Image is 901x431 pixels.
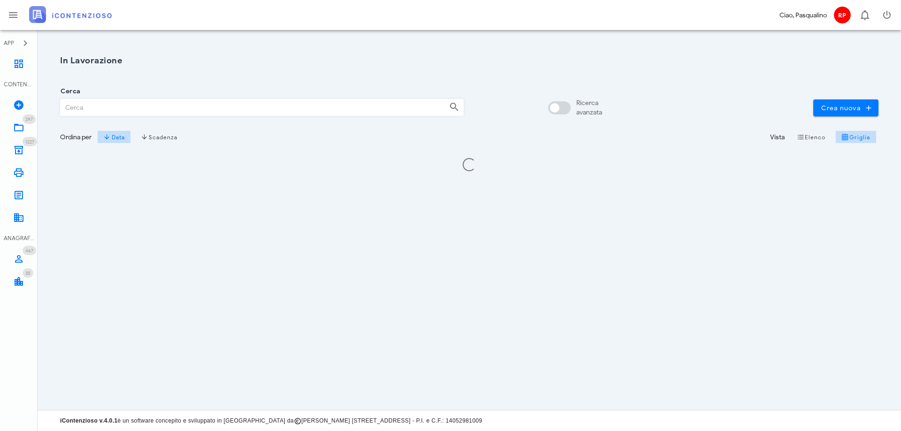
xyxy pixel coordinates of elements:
[831,4,853,26] button: RP
[770,132,785,142] div: Vista
[25,116,33,122] span: 297
[576,98,602,117] div: Ricerca avanzata
[60,417,117,424] strong: iContenzioso v.4.0.1
[790,130,832,144] button: Elenco
[853,4,876,26] button: Distintivo
[836,130,877,144] button: Griglia
[141,133,178,141] span: Scadenza
[97,130,131,144] button: Data
[60,132,92,142] div: Ordina per
[58,87,80,96] label: Cerca
[23,268,33,278] span: Distintivo
[4,80,34,89] div: CONTENZIOSO
[25,270,31,276] span: 35
[135,130,184,144] button: Scadenza
[821,104,871,112] span: Crea nuova
[25,139,34,145] span: 1227
[841,133,870,141] span: Griglia
[25,248,33,254] span: 467
[23,246,36,255] span: Distintivo
[797,133,826,141] span: Elenco
[779,10,827,20] div: Ciao, Pasqualino
[23,137,37,146] span: Distintivo
[61,99,442,115] input: Cerca
[29,6,112,23] img: logo-text-2x.png
[834,7,851,23] span: RP
[23,114,36,124] span: Distintivo
[103,133,124,141] span: Data
[813,99,878,116] button: Crea nuova
[4,234,34,242] div: ANAGRAFICA
[60,54,878,67] h1: In Lavorazione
